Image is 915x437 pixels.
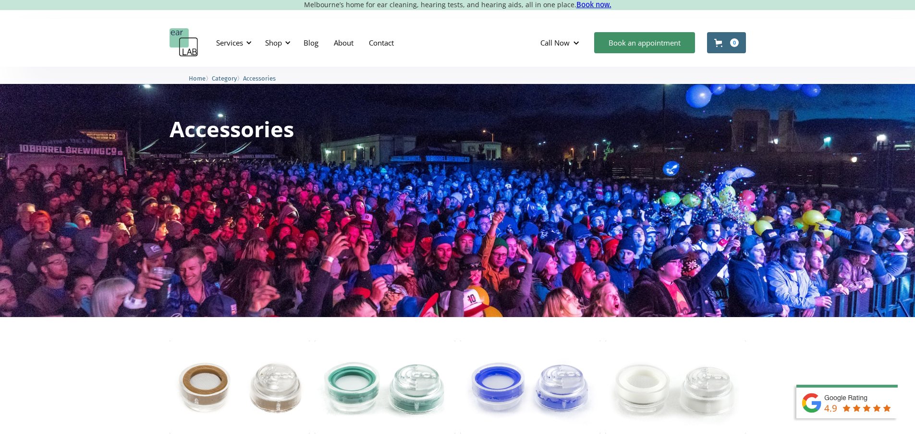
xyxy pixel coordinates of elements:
a: Home [189,73,206,83]
div: Call Now [533,28,589,57]
div: Shop [265,38,282,47]
span: Accessories [243,75,276,82]
div: Shop [259,28,293,57]
div: Services [210,28,255,57]
span: Category [212,75,237,82]
span: Home [189,75,206,82]
a: Accessories [243,73,276,83]
img: ACS PRO10 Hearing Protection Filter [315,341,455,434]
a: Category [212,73,237,83]
a: Contact [361,29,402,57]
a: Book an appointment [594,32,695,53]
li: 〉 [212,73,243,83]
li: 〉 [189,73,212,83]
a: Blog [296,29,326,57]
h1: Accessories [170,118,294,140]
img: ACS PRO Impulse Hearing Protection Filter [170,341,310,434]
a: home [170,28,198,57]
a: About [326,29,361,57]
div: Call Now [540,38,570,47]
div: 0 [730,38,739,47]
a: Open cart [707,32,746,53]
div: Services [216,38,243,47]
img: ACS PRO15 Hearing Protection Filter [460,341,601,434]
img: ACS PRO17 Hearing Protection Filter [605,341,746,434]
